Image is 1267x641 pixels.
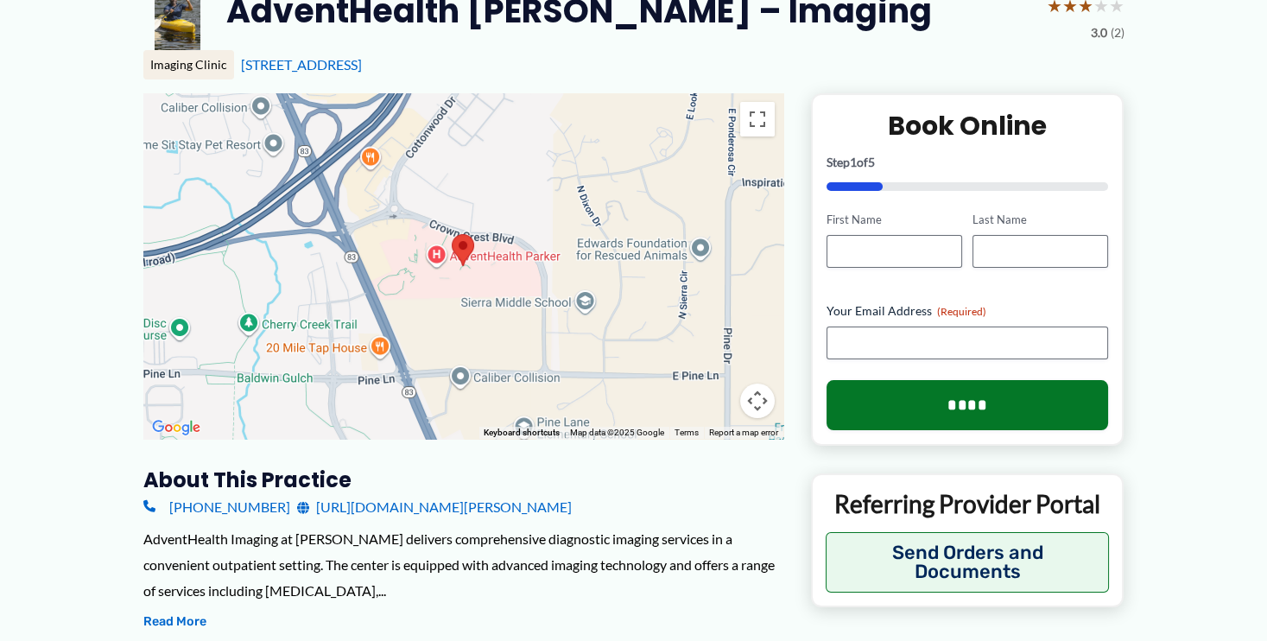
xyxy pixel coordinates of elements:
[709,428,778,437] a: Report a map error
[972,212,1108,228] label: Last Name
[827,212,962,228] label: First Name
[826,488,1110,519] p: Referring Provider Portal
[740,384,775,418] button: Map camera controls
[297,494,572,520] a: [URL][DOMAIN_NAME][PERSON_NAME]
[1091,22,1107,44] span: 3.0
[143,466,783,493] h3: About this practice
[826,532,1110,593] button: Send Orders and Documents
[827,109,1109,143] h2: Book Online
[937,305,986,318] span: (Required)
[143,526,783,603] div: AdventHealth Imaging at [PERSON_NAME] delivers comprehensive diagnostic imaging services in a con...
[1111,22,1124,44] span: (2)
[868,155,875,169] span: 5
[143,494,290,520] a: [PHONE_NUMBER]
[827,156,1109,168] p: Step of
[740,102,775,136] button: Toggle fullscreen view
[143,50,234,79] div: Imaging Clinic
[850,155,857,169] span: 1
[241,56,362,73] a: [STREET_ADDRESS]
[827,302,1109,320] label: Your Email Address
[148,416,205,439] img: Google
[148,416,205,439] a: Open this area in Google Maps (opens a new window)
[143,612,206,632] button: Read More
[675,428,699,437] a: Terms (opens in new tab)
[570,428,664,437] span: Map data ©2025 Google
[484,427,560,439] button: Keyboard shortcuts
